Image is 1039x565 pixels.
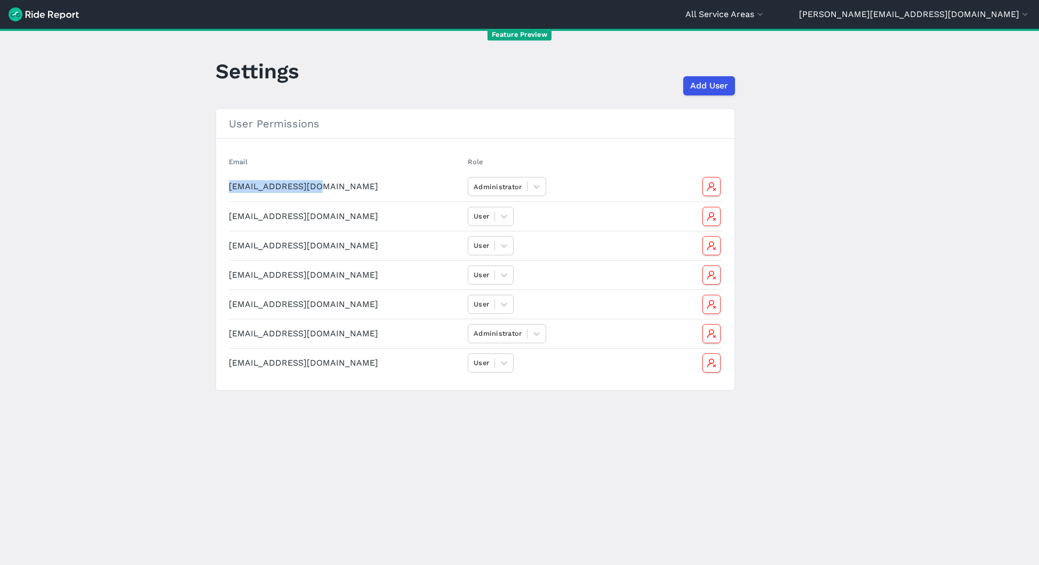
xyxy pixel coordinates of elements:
button: All Service Areas [685,8,765,21]
button: Role [468,157,483,167]
div: User [474,240,489,251]
td: [EMAIL_ADDRESS][DOMAIN_NAME] [229,319,463,348]
div: User [474,358,489,368]
button: Email [229,157,247,167]
h3: User Permissions [216,109,734,139]
div: User [474,299,489,309]
td: [EMAIL_ADDRESS][DOMAIN_NAME] [229,289,463,319]
td: [EMAIL_ADDRESS][DOMAIN_NAME] [229,260,463,289]
td: [EMAIL_ADDRESS][DOMAIN_NAME] [229,231,463,260]
td: [EMAIL_ADDRESS][DOMAIN_NAME] [229,172,463,201]
span: Feature Preview [487,29,552,41]
button: Add User [683,76,735,95]
img: Ride Report [9,7,79,21]
h1: Settings [215,57,299,86]
td: [EMAIL_ADDRESS][DOMAIN_NAME] [229,348,463,377]
div: User [474,211,489,221]
div: Administrator [474,182,522,192]
td: [EMAIL_ADDRESS][DOMAIN_NAME] [229,201,463,231]
span: Add User [690,79,728,92]
div: Administrator [474,328,522,338]
div: User [474,270,489,280]
button: [PERSON_NAME][EMAIL_ADDRESS][DOMAIN_NAME] [799,8,1030,21]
